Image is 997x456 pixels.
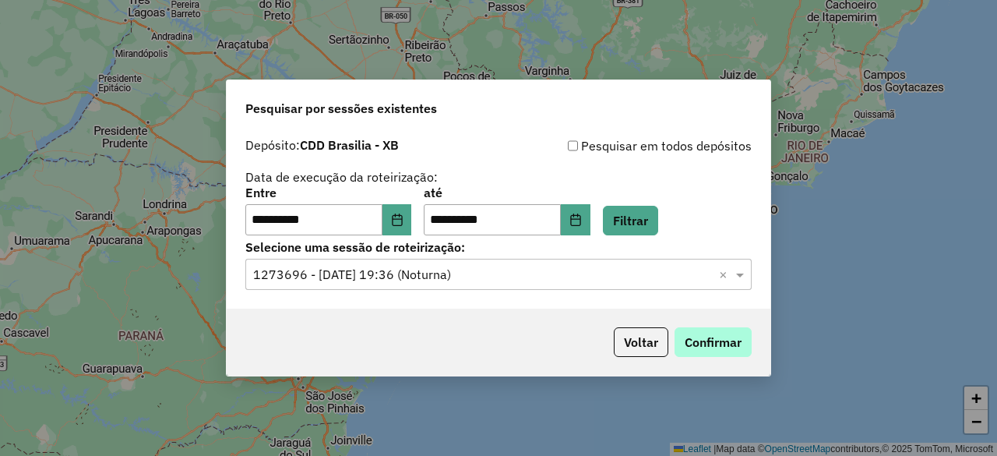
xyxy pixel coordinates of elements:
[245,168,438,186] label: Data de execução da roteirização:
[382,204,412,235] button: Choose Date
[603,206,658,235] button: Filtrar
[675,327,752,357] button: Confirmar
[245,183,411,202] label: Entre
[300,137,399,153] strong: CDD Brasilia - XB
[561,204,590,235] button: Choose Date
[498,136,752,155] div: Pesquisar em todos depósitos
[719,265,732,284] span: Clear all
[614,327,668,357] button: Voltar
[245,238,752,256] label: Selecione uma sessão de roteirização:
[424,183,590,202] label: até
[245,136,399,154] label: Depósito:
[245,99,437,118] span: Pesquisar por sessões existentes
